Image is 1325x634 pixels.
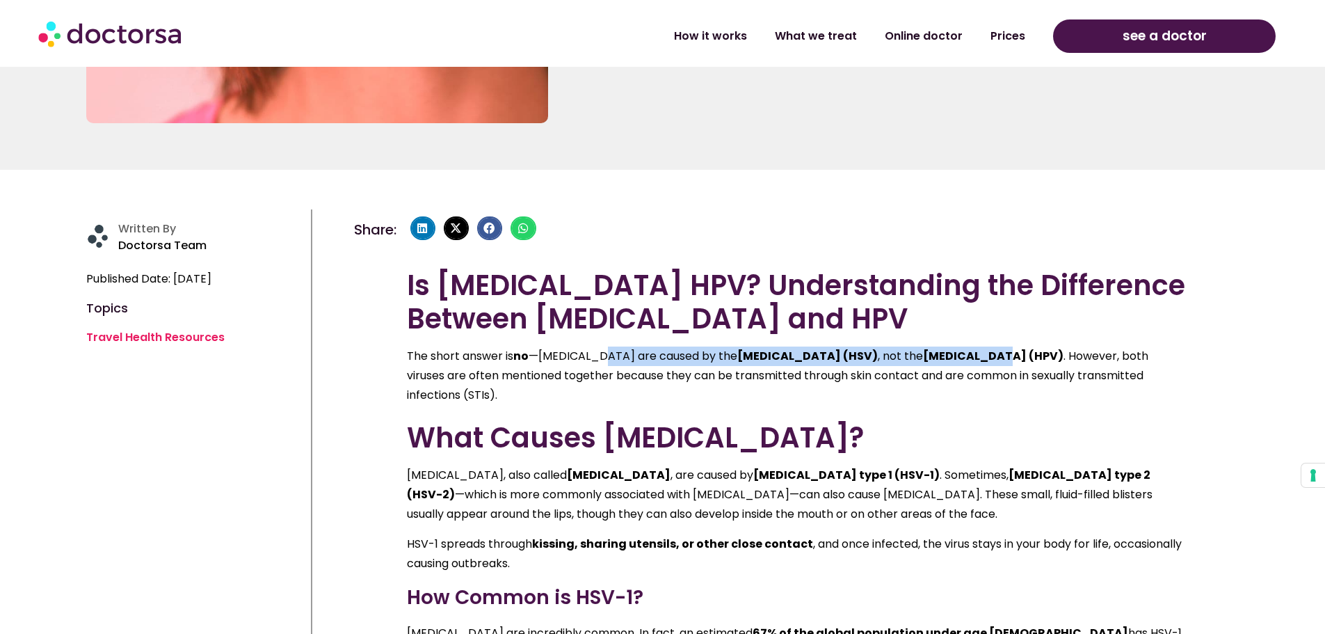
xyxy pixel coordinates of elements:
p: Doctorsa Team [118,236,303,255]
div: Share on facebook [477,216,502,240]
h3: How Common is HSV-1? [407,583,1186,612]
h4: Topics [86,303,303,314]
a: Online doctor [871,20,977,52]
h4: Share: [354,223,396,237]
p: [MEDICAL_DATA], also called , are caused by . Sometimes, —which is more commonly associated with ... [407,466,1186,524]
span: Published Date: [DATE] [86,269,211,289]
a: see a doctor [1053,19,1276,53]
h2: What Causes [MEDICAL_DATA]? [407,421,1186,454]
div: Share on x-twitter [444,216,469,240]
a: What we treat [761,20,871,52]
a: Travel Health Resources [86,329,225,345]
strong: [MEDICAL_DATA] (HSV) [737,348,878,364]
p: HSV-1 spreads through , and once infected, the virus stays in your body for life, occasionally ca... [407,534,1186,573]
strong: no [513,348,529,364]
h4: Written By [118,222,303,235]
p: The short answer is —[MEDICAL_DATA] are caused by the , not the . However, both viruses are often... [407,347,1186,405]
strong: [MEDICAL_DATA] [567,467,670,483]
div: Share on linkedin [410,216,435,240]
button: Your consent preferences for tracking technologies [1301,463,1325,487]
h2: Is [MEDICAL_DATA] HPV? Understanding the Difference Between [MEDICAL_DATA] and HPV [407,269,1186,335]
div: Share on whatsapp [511,216,536,240]
a: How it works [660,20,761,52]
strong: [MEDICAL_DATA] type 1 (HSV-1) [753,467,940,483]
a: Prices [977,20,1039,52]
strong: [MEDICAL_DATA] (HPV) [923,348,1063,364]
strong: kissing, sharing utensils, or other close contact [532,536,813,552]
nav: Menu [342,20,1039,52]
span: see a doctor [1123,25,1207,47]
